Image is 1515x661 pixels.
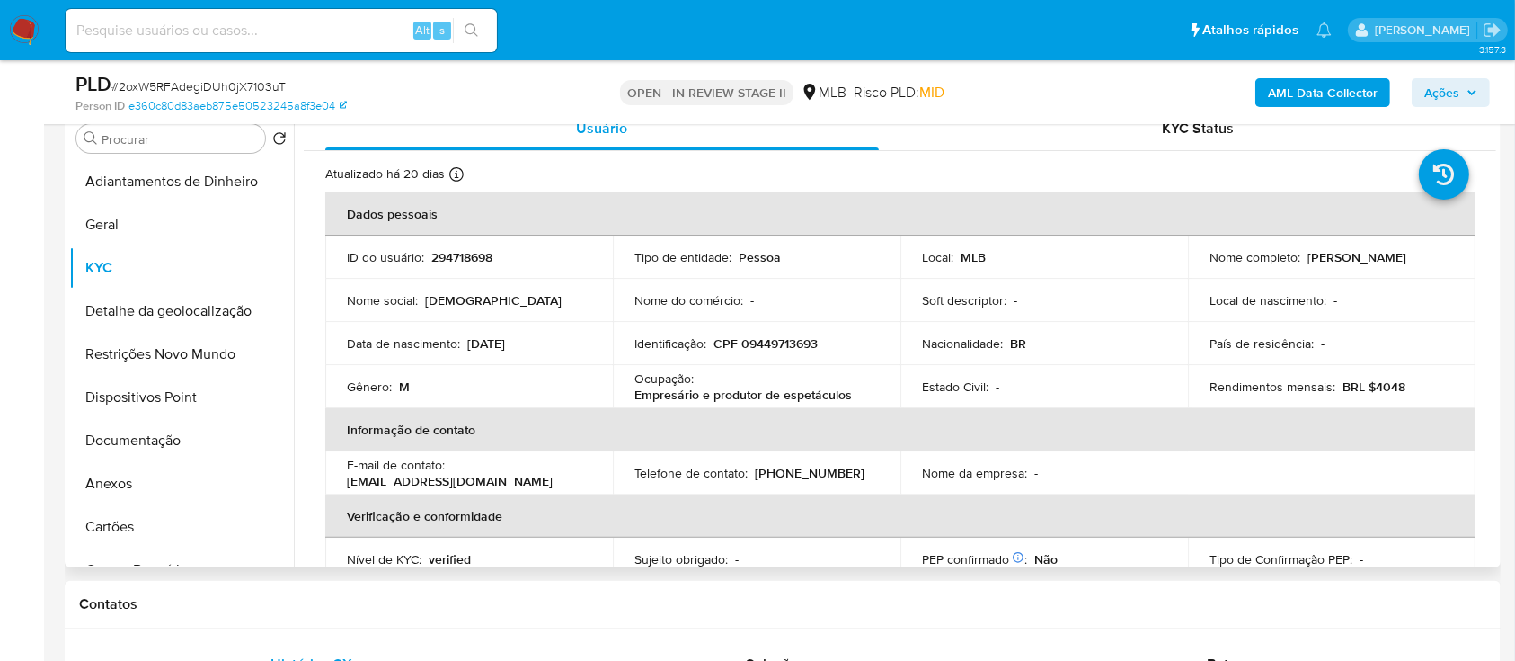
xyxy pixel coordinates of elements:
span: KYC Status [1162,118,1234,138]
input: Pesquise usuários ou casos... [66,19,497,42]
p: Nome da empresa : [922,465,1027,481]
button: Cartões [69,505,294,549]
button: KYC [69,246,294,290]
p: - [735,551,739,567]
p: BR [1010,335,1026,352]
button: Procurar [84,131,98,146]
button: Ações [1412,78,1490,107]
p: Pessoa [739,249,781,265]
button: search-icon [453,18,490,43]
p: Nacionalidade : [922,335,1003,352]
span: s [439,22,445,39]
p: Empresário e produtor de espetáculos [634,387,852,403]
p: Nível de KYC : [347,551,421,567]
span: Atalhos rápidos [1202,21,1298,40]
p: ID do usuário : [347,249,424,265]
p: Não [1034,551,1058,567]
p: Nome completo : [1209,249,1300,265]
p: Gênero : [347,379,392,395]
p: - [1360,551,1363,567]
input: Procurar [102,131,258,147]
p: [DATE] [467,335,505,352]
p: Ocupação : [634,371,694,387]
p: - [750,292,754,308]
p: Tipo de Confirmação PEP : [1209,551,1352,567]
p: 294718698 [431,249,492,265]
p: Local de nascimento : [1209,292,1326,308]
p: Rendimentos mensais : [1209,379,1335,395]
button: Restrições Novo Mundo [69,333,294,376]
p: - [1321,335,1325,352]
p: PEP confirmado : [922,551,1027,567]
span: MID [919,82,944,103]
span: 3.157.3 [1479,42,1506,57]
span: Risco PLD: [854,83,944,103]
a: e360c80d83aeb875e50523245a8f3e04 [128,98,347,114]
th: Informação de contato [325,408,1475,451]
p: - [1014,292,1017,308]
p: Nome do comércio : [634,292,743,308]
button: Retornar ao pedido padrão [272,131,287,151]
p: Soft descriptor : [922,292,1006,308]
p: Sujeito obrigado : [634,551,728,567]
p: Tipo de entidade : [634,249,731,265]
button: AML Data Collector [1255,78,1390,107]
p: [DEMOGRAPHIC_DATA] [425,292,562,308]
button: Detalhe da geolocalização [69,290,294,333]
p: Data de nascimento : [347,335,460,352]
button: Anexos [69,462,294,505]
span: Usuário [576,118,627,138]
p: Identificação : [634,335,706,352]
span: Ações [1424,78,1459,107]
p: [PHONE_NUMBER] [755,465,864,481]
p: CPF 09449713693 [713,335,818,352]
button: Contas Bancárias [69,549,294,592]
a: Sair [1483,21,1502,40]
div: MLB [801,83,846,103]
p: M [399,379,410,395]
b: AML Data Collector [1268,78,1378,107]
button: Geral [69,203,294,246]
p: [EMAIL_ADDRESS][DOMAIN_NAME] [347,473,553,489]
p: carlos.guerra@mercadopago.com.br [1375,22,1476,39]
button: Dispositivos Point [69,376,294,419]
p: País de residência : [1209,335,1314,352]
p: OPEN - IN REVIEW STAGE II [620,80,793,105]
p: verified [429,551,471,567]
h1: Contatos [79,595,1486,613]
p: Telefone de contato : [634,465,748,481]
p: - [996,379,999,395]
p: MLB [961,249,986,265]
button: Documentação [69,419,294,462]
a: Notificações [1316,22,1332,38]
p: BRL $4048 [1342,379,1405,395]
p: Nome social : [347,292,418,308]
p: Estado Civil : [922,379,988,395]
p: - [1333,292,1337,308]
button: Adiantamentos de Dinheiro [69,160,294,203]
p: [PERSON_NAME] [1307,249,1406,265]
span: # 2oxW5RFAdegiDUh0jX7103uT [111,77,286,95]
th: Dados pessoais [325,192,1475,236]
th: Verificação e conformidade [325,495,1475,538]
b: PLD [75,69,111,98]
p: Local : [922,249,953,265]
p: E-mail de contato : [347,457,445,473]
b: Person ID [75,98,125,114]
p: - [1034,465,1038,481]
span: Alt [415,22,430,39]
p: Atualizado há 20 dias [325,165,445,183]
